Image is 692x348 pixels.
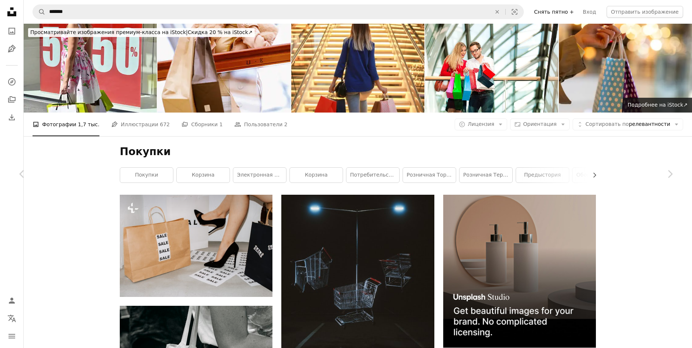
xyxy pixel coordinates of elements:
a: Далее [648,138,692,210]
a: электронная коммерция [233,168,286,183]
a: предыстория [516,168,569,183]
ya-tr-span: релевантности [629,121,670,127]
ya-tr-span: Покупки [135,172,158,178]
a: Пользователи 2 [234,113,287,136]
ya-tr-span: Пользователи [244,120,282,128]
ya-tr-span: 2 [284,121,288,127]
a: Исследовать [4,74,19,89]
ya-tr-span: ↗ [248,29,252,35]
form: Поиск визуальных элементов по всему сайту [33,4,524,19]
a: Иллюстрации [4,41,19,56]
ya-tr-span: Покупки [120,145,171,158]
ya-tr-span: розничная торговля [407,172,462,178]
button: Отправить изображение [607,6,683,18]
a: женщина сидит на полу рядом с сумкой [120,242,272,249]
button: Ориентация [510,118,570,130]
a: Коллекции [4,92,19,107]
ya-tr-span: Сборники [191,120,218,128]
img: Женщина после похода по магазинам с пакетами в руках в торговом центре [157,24,291,113]
ya-tr-span: Корзина [192,172,215,178]
a: пара тележек для покупок на парковке [281,287,434,293]
a: Иллюстрации 672 [111,113,170,136]
a: Корзина [290,168,343,183]
ya-tr-span: Лицензия [468,121,494,127]
ya-tr-span: 1 [219,121,223,127]
a: Войдите в систему / Зарегистрируйтесь [4,293,19,308]
ya-tr-span: обои для рабочего стола [576,172,647,178]
button: Поиск Unsplash [33,5,45,19]
a: Просматривайте изображения премиум-класса на iStock|Скидка 20 % на iStock↗ [24,24,259,41]
a: Корзина [177,168,230,183]
button: Меню [4,329,19,344]
img: Девушка с пакетами для покупок на распродаже [24,24,157,113]
ya-tr-span: ↗ [683,102,688,108]
img: Женщина с сумками для покупок крупным планом [559,24,692,113]
ya-tr-span: потребительство [350,172,398,178]
ya-tr-span: Отправить изображение [611,9,679,15]
a: Сборники 1 [182,113,223,136]
ya-tr-span: предыстория [524,172,561,178]
a: потребительство [346,168,399,183]
ya-tr-span: Просматривайте изображения премиум-класса на iStock [30,29,186,35]
button: Очистить [489,5,505,19]
ya-tr-span: розничная терапия [463,172,516,178]
a: Фото [4,24,19,39]
ya-tr-span: Корзина [305,172,328,178]
a: розничная торговля [403,168,456,183]
a: розничная терапия [459,168,512,183]
ya-tr-span: Снять пятно + [534,9,574,15]
img: женщина сидит на полу рядом с сумкой [120,195,272,297]
ya-tr-span: Иллюстрации [121,120,158,128]
ya-tr-span: Скидка 20 % на iStock [188,29,248,35]
ya-tr-span: электронная коммерция [237,172,305,178]
img: file-1715714113747-b8b0561c490eimage [443,195,596,348]
button: Сортировать порелевантности [573,118,683,130]
ya-tr-span: Сортировать по [586,121,629,127]
button: Лицензия [455,118,507,130]
button: Язык [4,311,19,326]
img: Мужчина и женщина в торговом центре [425,24,558,113]
ya-tr-span: Ориентация [523,121,557,127]
ya-tr-span: 672 [160,121,170,127]
a: Покупки [120,168,173,183]
img: Молодая женщина с пакетами для покупок на освещённой лестнице торгового центра. Читать далее [291,24,424,113]
a: История загрузок [4,110,19,125]
a: обои для рабочего стола [573,168,625,183]
button: Визуальный поиск [506,5,523,19]
button: прокрутите список вправо [588,168,596,183]
a: Снять пятно + [530,6,579,18]
a: Вход [579,6,601,18]
ya-tr-span: | [186,29,188,35]
ya-tr-span: Вход [583,9,596,15]
a: Подробнее на iStock↗ [623,98,692,113]
ya-tr-span: Подробнее на iStock [628,102,683,108]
